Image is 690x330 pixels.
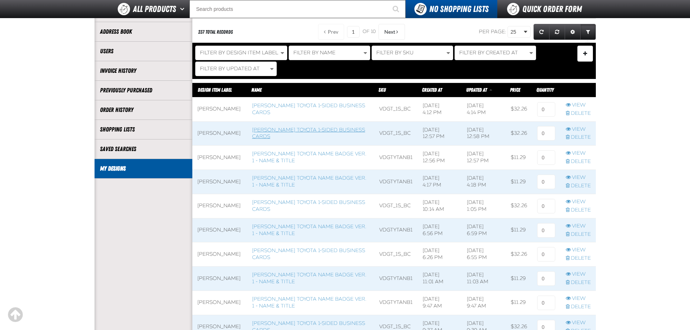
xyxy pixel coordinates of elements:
[565,24,581,40] a: Expand or Collapse Grid Settings
[462,218,506,242] td: [DATE] 6:59 PM
[379,87,386,93] span: SKU
[537,271,555,286] input: 0
[422,87,442,93] a: Created At
[133,3,176,16] span: All Products
[289,46,370,60] button: Filter By Name
[100,47,187,55] a: Users
[374,97,418,121] td: VDGT_1S_BC
[192,146,247,170] td: [PERSON_NAME]
[459,50,518,56] span: Filter By Created At
[566,271,591,278] a: View row action
[100,86,187,95] a: Previously Purchased
[506,121,532,146] td: $32.26
[566,150,591,157] a: View row action
[200,50,278,56] span: Filter By Design Item Label
[462,170,506,194] td: [DATE] 4:18 PM
[252,103,365,116] a: [PERSON_NAME] Toyota 1-sided Business Cards
[462,121,506,146] td: [DATE] 12:58 PM
[537,223,555,238] input: 0
[566,223,591,230] a: View row action
[566,207,591,214] a: Delete row action
[566,304,591,310] a: Delete row action
[418,146,462,170] td: [DATE] 12:56 PM
[566,174,591,181] a: View row action
[192,97,247,121] td: [PERSON_NAME]
[418,218,462,242] td: [DATE] 6:56 PM
[566,102,591,109] a: View row action
[466,87,487,93] span: Updated At
[252,224,367,237] a: [PERSON_NAME] Toyota Name Badge Ver. 1 - Name & Title
[583,54,587,55] span: Manage Filters
[566,158,591,165] a: Delete row action
[462,291,506,315] td: [DATE] 9:47 AM
[374,218,418,242] td: VDGTYTANB1
[192,121,247,146] td: [PERSON_NAME]
[192,267,247,291] td: [PERSON_NAME]
[462,194,506,218] td: [DATE] 1:05 PM
[537,150,555,165] input: 0
[506,267,532,291] td: $11.29
[506,170,532,194] td: $11.29
[462,97,506,121] td: [DATE] 4:14 PM
[192,291,247,315] td: [PERSON_NAME]
[376,50,414,56] span: Filter By SKU
[192,218,247,242] td: [PERSON_NAME]
[192,194,247,218] td: [PERSON_NAME]
[566,255,591,262] a: Delete row action
[374,121,418,146] td: VDGT_1S_BC
[537,102,555,117] input: 0
[7,307,23,323] div: Scroll to the top
[252,296,367,309] a: [PERSON_NAME] Toyota Name Badge Ver. 1 - Name & Title
[537,126,555,141] input: 0
[566,183,591,189] a: Delete row action
[374,267,418,291] td: VDGTYTANB1
[429,4,489,14] span: No Shopping Lists
[537,247,555,262] input: 0
[506,291,532,315] td: $11.29
[537,175,555,189] input: 0
[374,194,418,218] td: VDGT_1S_BC
[251,87,262,93] a: Name
[462,146,506,170] td: [DATE] 12:57 PM
[100,67,187,75] a: Invoice History
[195,46,287,60] button: Filter By Design Item Label
[100,164,187,173] a: My Designs
[192,242,247,267] td: [PERSON_NAME]
[198,87,232,93] a: Design Item Label
[455,46,536,60] button: Filter By Created At
[506,218,532,242] td: $11.29
[537,296,555,310] input: 0
[566,134,591,141] a: Delete row action
[466,87,488,93] a: Updated At
[418,267,462,291] td: [DATE] 11:01 AM
[293,50,335,56] span: Filter By Name
[566,319,591,326] a: View row action
[384,29,395,35] span: Next Page
[374,146,418,170] td: VDGTYTANB1
[374,242,418,267] td: VDGT_1S_BC
[372,46,453,60] button: Filter By SKU
[506,97,532,121] td: $32.26
[192,170,247,194] td: [PERSON_NAME]
[418,242,462,267] td: [DATE] 6:26 PM
[537,199,555,213] input: 0
[374,291,418,315] td: VDGTYTANB1
[566,247,591,254] a: View row action
[534,24,549,40] a: Refresh grid action
[418,194,462,218] td: [DATE] 10:14 AM
[195,62,277,76] button: Filter By Updated At
[379,24,405,40] button: Next Page
[511,28,522,36] span: 25
[510,87,520,93] span: Price
[566,295,591,302] a: View row action
[252,199,365,212] a: [PERSON_NAME] Toyota 1-sided Business Cards
[252,151,367,164] a: [PERSON_NAME] Toyota Name Badge Ver. 1 - Name & Title
[418,170,462,194] td: [DATE] 4:17 PM
[363,29,376,35] span: of 10
[252,175,367,188] a: [PERSON_NAME] Toyota Name Badge Ver. 1 - Name & Title
[252,127,365,140] a: [PERSON_NAME] Toyota 1-sided Business Cards
[580,24,596,40] a: Expand or Collapse Grid Filters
